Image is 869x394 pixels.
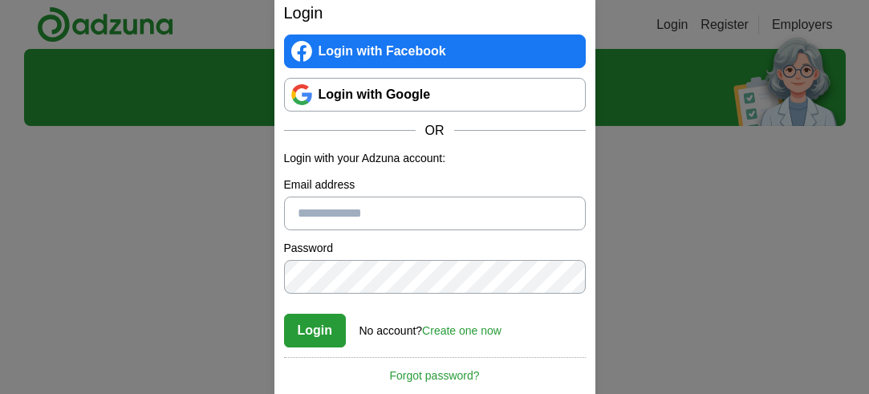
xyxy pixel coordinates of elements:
[284,357,586,384] a: Forgot password?
[284,177,586,193] label: Email address
[416,121,454,140] span: OR
[284,150,586,167] p: Login with your Adzuna account:
[359,313,502,339] div: No account?
[284,314,347,347] button: Login
[284,1,586,25] h2: Login
[284,78,586,112] a: Login with Google
[284,240,586,257] label: Password
[422,324,502,337] a: Create one now
[284,35,586,68] a: Login with Facebook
